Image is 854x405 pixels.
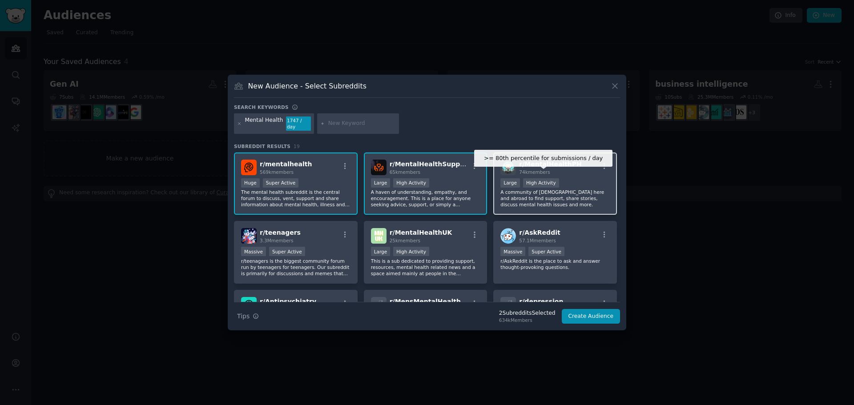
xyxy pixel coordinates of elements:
[500,228,516,244] img: AskReddit
[390,298,461,305] span: r/ MensMentalHealth
[562,309,620,324] button: Create Audience
[393,178,429,188] div: High Activity
[234,309,262,324] button: Tips
[500,178,520,188] div: Large
[241,228,257,244] img: teenagers
[371,247,391,256] div: Large
[528,247,564,256] div: Super Active
[237,312,250,321] span: Tips
[260,298,316,305] span: r/ Antipsychiatry
[371,258,480,277] p: This is a sub dedicated to providing support, resources, mental health related news and a space a...
[371,189,480,208] p: A haven of understanding, empathy, and encouragement. This is a place for anyone seeking advice, ...
[390,229,452,236] span: r/ MentalHealthUK
[500,160,516,175] img: MentalHealthPH
[519,160,581,168] span: r/ MentalHealthPH
[241,178,260,188] div: Huge
[260,160,312,168] span: r/ mentalhealth
[260,238,294,243] span: 3.3M members
[241,189,350,208] p: The mental health subreddit is the central forum to discuss, vent, support and share information ...
[519,229,560,236] span: r/ AskReddit
[241,247,266,256] div: Massive
[245,116,283,131] div: Mental Health
[294,144,300,149] span: 19
[390,160,471,168] span: r/ MentalHealthSupport
[499,309,556,317] div: 2 Subreddit s Selected
[248,81,367,91] h3: New Audience - Select Subreddits
[390,169,420,175] span: 65k members
[500,258,610,270] p: r/AskReddit is the place to ask and answer thought-provoking questions.
[241,160,257,175] img: mentalhealth
[260,229,301,236] span: r/ teenagers
[371,178,391,188] div: Large
[234,143,290,149] span: Subreddit Results
[523,178,559,188] div: High Activity
[393,247,429,256] div: High Activity
[519,238,556,243] span: 57.1M members
[500,247,525,256] div: Massive
[328,120,396,128] input: New Keyword
[519,298,563,305] span: r/ depression
[260,169,294,175] span: 569k members
[241,258,350,277] p: r/teenagers is the biggest community forum run by teenagers for teenagers. Our subreddit is prima...
[519,169,550,175] span: 74k members
[286,116,311,131] div: 1747 / day
[241,297,257,313] img: Antipsychiatry
[234,104,289,110] h3: Search keywords
[499,317,556,323] div: 634k Members
[269,247,305,256] div: Super Active
[500,189,610,208] p: A community of [DEMOGRAPHIC_DATA] here and abroad to find support, share stories, discuss mental ...
[263,178,299,188] div: Super Active
[371,228,387,244] img: MentalHealthUK
[371,160,387,175] img: MentalHealthSupport
[390,238,420,243] span: 25k members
